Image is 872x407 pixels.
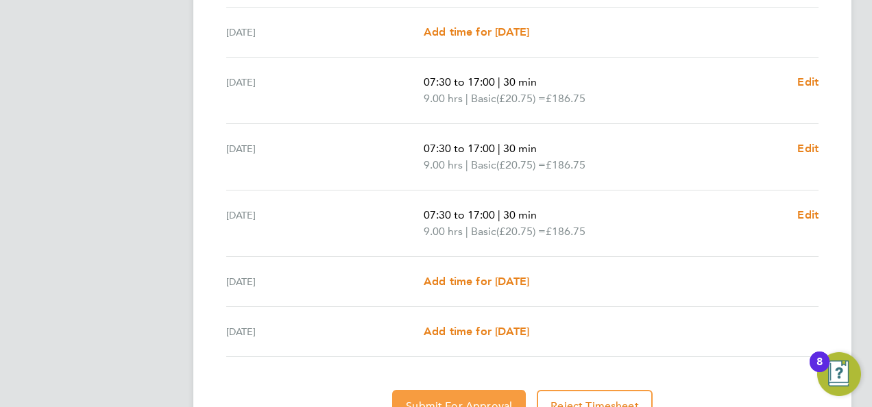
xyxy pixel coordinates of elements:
[424,92,463,105] span: 9.00 hrs
[465,92,468,105] span: |
[498,75,500,88] span: |
[471,90,496,107] span: Basic
[465,225,468,238] span: |
[546,225,585,238] span: £186.75
[424,273,529,290] a: Add time for [DATE]
[424,24,529,40] a: Add time for [DATE]
[496,158,546,171] span: (£20.75) =
[498,142,500,155] span: |
[797,74,819,90] a: Edit
[503,75,537,88] span: 30 min
[496,225,546,238] span: (£20.75) =
[471,223,496,240] span: Basic
[424,75,495,88] span: 07:30 to 17:00
[226,273,424,290] div: [DATE]
[471,157,496,173] span: Basic
[465,158,468,171] span: |
[424,325,529,338] span: Add time for [DATE]
[226,74,424,107] div: [DATE]
[226,24,424,40] div: [DATE]
[503,142,537,155] span: 30 min
[226,140,424,173] div: [DATE]
[797,142,819,155] span: Edit
[424,323,529,340] a: Add time for [DATE]
[424,225,463,238] span: 9.00 hrs
[816,362,823,380] div: 8
[424,158,463,171] span: 9.00 hrs
[226,323,424,340] div: [DATE]
[817,352,861,396] button: Open Resource Center, 8 new notifications
[546,92,585,105] span: £186.75
[496,92,546,105] span: (£20.75) =
[498,208,500,221] span: |
[797,75,819,88] span: Edit
[424,275,529,288] span: Add time for [DATE]
[226,207,424,240] div: [DATE]
[797,207,819,223] a: Edit
[797,208,819,221] span: Edit
[503,208,537,221] span: 30 min
[424,208,495,221] span: 07:30 to 17:00
[797,140,819,157] a: Edit
[424,25,529,38] span: Add time for [DATE]
[424,142,495,155] span: 07:30 to 17:00
[546,158,585,171] span: £186.75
